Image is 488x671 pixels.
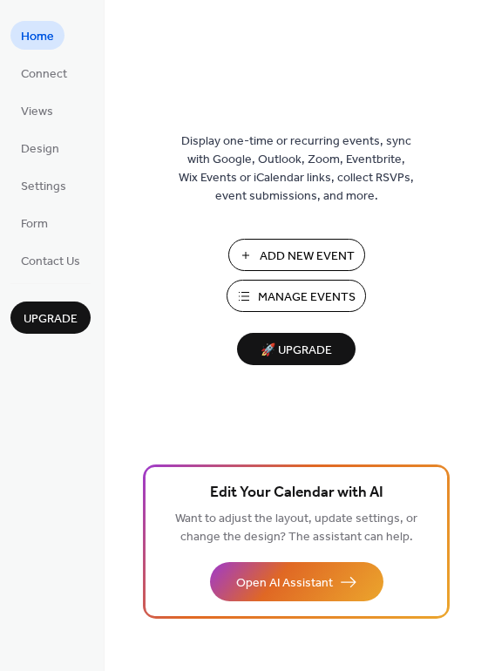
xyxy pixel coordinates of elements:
[10,302,91,334] button: Upgrade
[21,65,67,84] span: Connect
[210,562,383,601] button: Open AI Assistant
[237,333,356,365] button: 🚀 Upgrade
[228,239,365,271] button: Add New Event
[236,574,333,593] span: Open AI Assistant
[10,21,64,50] a: Home
[210,481,383,505] span: Edit Your Calendar with AI
[21,215,48,234] span: Form
[10,58,78,87] a: Connect
[247,339,345,363] span: 🚀 Upgrade
[21,28,54,46] span: Home
[21,253,80,271] span: Contact Us
[227,280,366,312] button: Manage Events
[10,133,70,162] a: Design
[21,140,59,159] span: Design
[175,507,417,549] span: Want to adjust the layout, update settings, or change the design? The assistant can help.
[10,96,64,125] a: Views
[260,247,355,266] span: Add New Event
[10,171,77,200] a: Settings
[179,132,414,206] span: Display one-time or recurring events, sync with Google, Outlook, Zoom, Eventbrite, Wix Events or ...
[10,246,91,274] a: Contact Us
[21,103,53,121] span: Views
[21,178,66,196] span: Settings
[10,208,58,237] a: Form
[24,310,78,329] span: Upgrade
[258,288,356,307] span: Manage Events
